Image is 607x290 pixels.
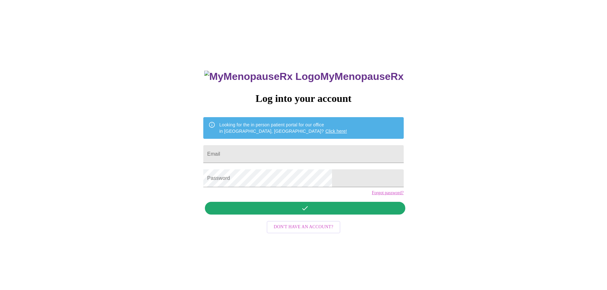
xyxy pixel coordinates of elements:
h3: MyMenopauseRx [204,71,404,82]
span: Don't have an account? [274,223,333,231]
div: Looking for the in person patient portal for our office in [GEOGRAPHIC_DATA], [GEOGRAPHIC_DATA]? [219,119,347,137]
a: Don't have an account? [265,224,342,229]
img: MyMenopauseRx Logo [204,71,320,82]
h3: Log into your account [203,93,403,104]
button: Don't have an account? [267,221,340,233]
a: Click here! [325,129,347,134]
a: Forgot password? [372,190,404,195]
